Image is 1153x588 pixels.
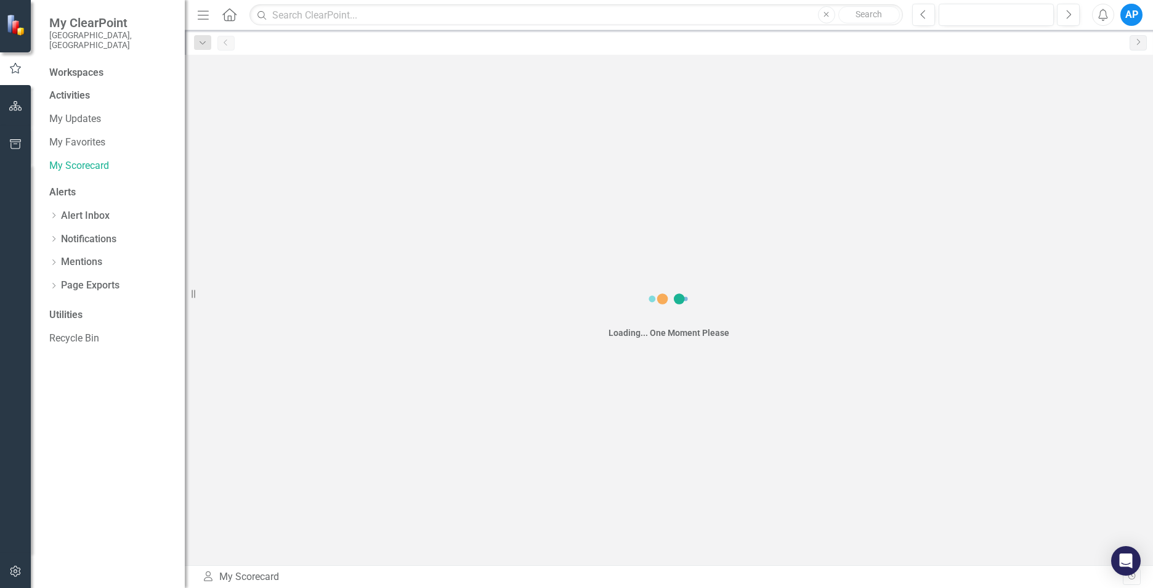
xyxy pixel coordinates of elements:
[249,4,903,26] input: Search ClearPoint...
[49,66,103,80] div: Workspaces
[49,136,172,150] a: My Favorites
[6,14,28,36] img: ClearPoint Strategy
[49,30,172,51] small: [GEOGRAPHIC_DATA], [GEOGRAPHIC_DATA]
[1111,546,1141,576] div: Open Intercom Messenger
[49,15,172,30] span: My ClearPoint
[61,232,116,247] a: Notifications
[838,6,900,23] button: Search
[61,209,110,223] a: Alert Inbox
[49,112,172,126] a: My Updates
[202,570,1123,584] div: My Scorecard
[609,327,729,339] div: Loading... One Moment Please
[49,308,172,322] div: Utilities
[61,279,119,293] a: Page Exports
[856,9,882,19] span: Search
[49,159,172,173] a: My Scorecard
[49,186,172,200] div: Alerts
[61,255,102,269] a: Mentions
[49,89,172,103] div: Activities
[1120,4,1143,26] button: AP
[49,332,172,346] a: Recycle Bin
